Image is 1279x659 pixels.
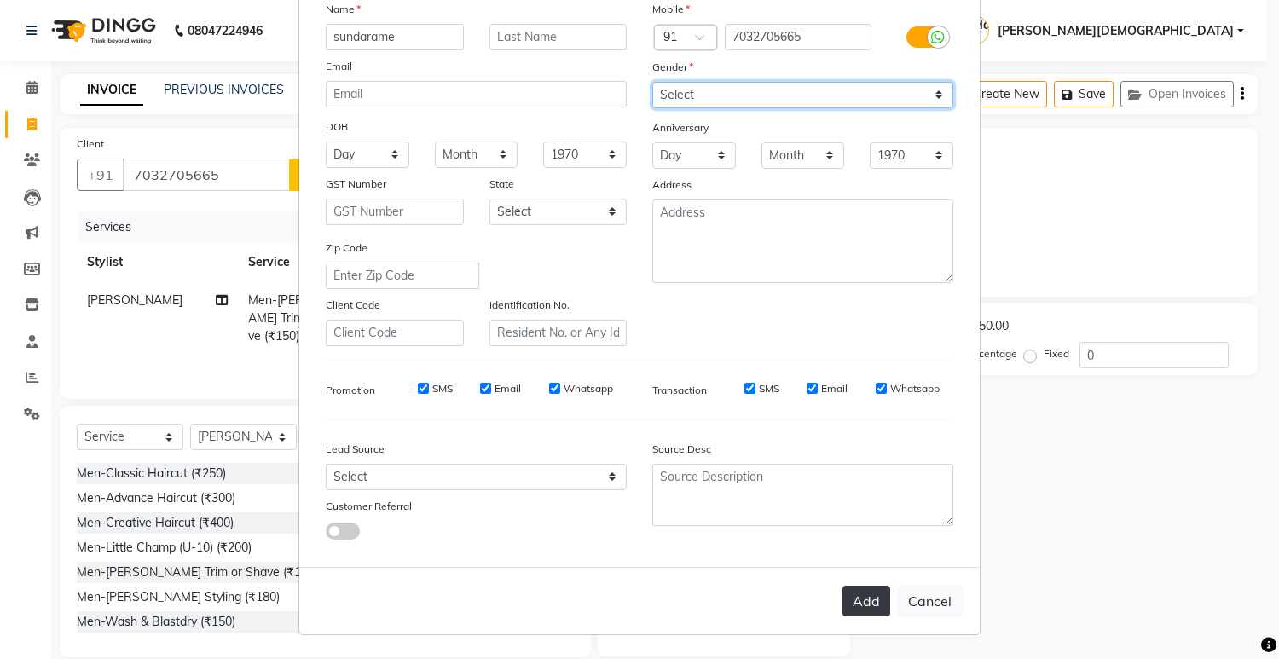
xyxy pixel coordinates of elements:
[652,120,709,136] label: Anniversary
[725,24,872,50] input: Mobile
[652,383,707,398] label: Transaction
[489,320,628,346] input: Resident No. or Any Id
[652,177,692,193] label: Address
[326,59,352,74] label: Email
[326,176,386,192] label: GST Number
[326,119,348,135] label: DOB
[326,24,464,50] input: First Name
[652,60,693,75] label: Gender
[652,442,711,457] label: Source Desc
[326,298,380,313] label: Client Code
[759,381,779,396] label: SMS
[821,381,848,396] label: Email
[326,383,375,398] label: Promotion
[326,263,479,289] input: Enter Zip Code
[489,176,514,192] label: State
[326,499,412,514] label: Customer Referral
[890,381,940,396] label: Whatsapp
[326,2,361,17] label: Name
[326,199,464,225] input: GST Number
[489,24,628,50] input: Last Name
[564,381,613,396] label: Whatsapp
[842,586,890,616] button: Add
[897,585,963,617] button: Cancel
[326,320,464,346] input: Client Code
[326,81,627,107] input: Email
[326,240,367,256] label: Zip Code
[489,298,570,313] label: Identification No.
[432,381,453,396] label: SMS
[652,2,690,17] label: Mobile
[326,442,385,457] label: Lead Source
[495,381,521,396] label: Email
